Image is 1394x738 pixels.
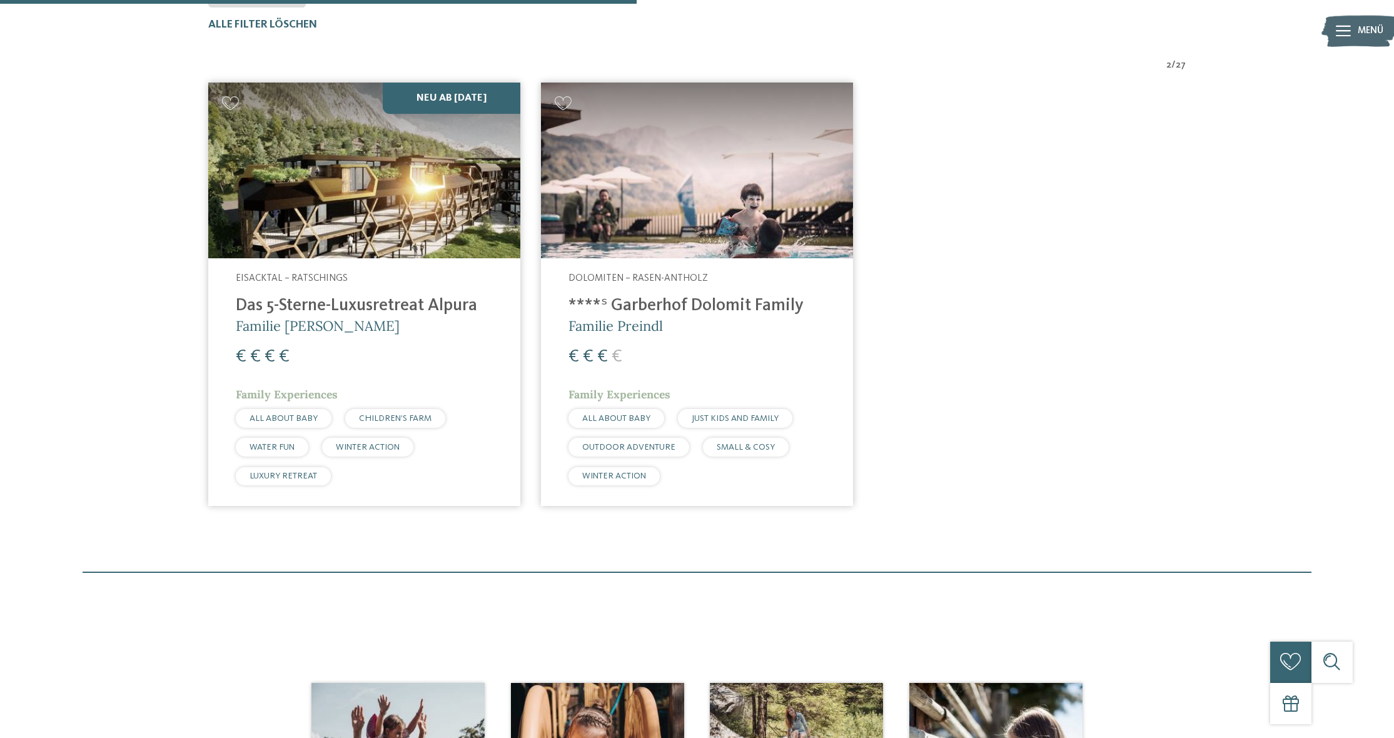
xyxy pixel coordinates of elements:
[582,414,650,423] span: ALL ABOUT BABY
[612,348,622,366] span: €
[568,317,663,335] span: Familie Preindl
[208,19,317,30] span: Alle Filter löschen
[568,348,579,366] span: €
[250,348,261,366] span: €
[336,443,400,452] span: WINTER ACTION
[279,348,290,366] span: €
[265,348,275,366] span: €
[568,296,826,316] h4: ****ˢ Garberhof Dolomit Family
[208,83,520,506] a: Familienhotels gesucht? Hier findet ihr die besten! Neu ab [DATE] Eisacktal – Ratschings Das 5-St...
[568,273,708,283] span: Dolomiten – Rasen-Antholz
[236,348,246,366] span: €
[359,414,432,423] span: CHILDREN’S FARM
[717,443,775,452] span: SMALL & COSY
[582,443,675,452] span: OUTDOOR ADVENTURE
[582,472,646,480] span: WINTER ACTION
[208,83,520,258] img: Familienhotels gesucht? Hier findet ihr die besten!
[541,83,853,506] a: Familienhotels gesucht? Hier findet ihr die besten! Dolomiten – Rasen-Antholz ****ˢ Garberhof Dol...
[250,472,317,480] span: LUXURY RETREAT
[250,443,295,452] span: WATER FUN
[236,317,400,335] span: Familie [PERSON_NAME]
[541,83,853,258] img: Familienhotels gesucht? Hier findet ihr die besten!
[1171,59,1176,73] span: /
[236,273,348,283] span: Eisacktal – Ratschings
[597,348,608,366] span: €
[568,387,670,402] span: Family Experiences
[583,348,593,366] span: €
[1166,59,1171,73] span: 2
[250,414,318,423] span: ALL ABOUT BABY
[1176,59,1186,73] span: 27
[236,296,493,316] h4: Das 5-Sterne-Luxusretreat Alpura
[692,414,779,423] span: JUST KIDS AND FAMILY
[236,387,338,402] span: Family Experiences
